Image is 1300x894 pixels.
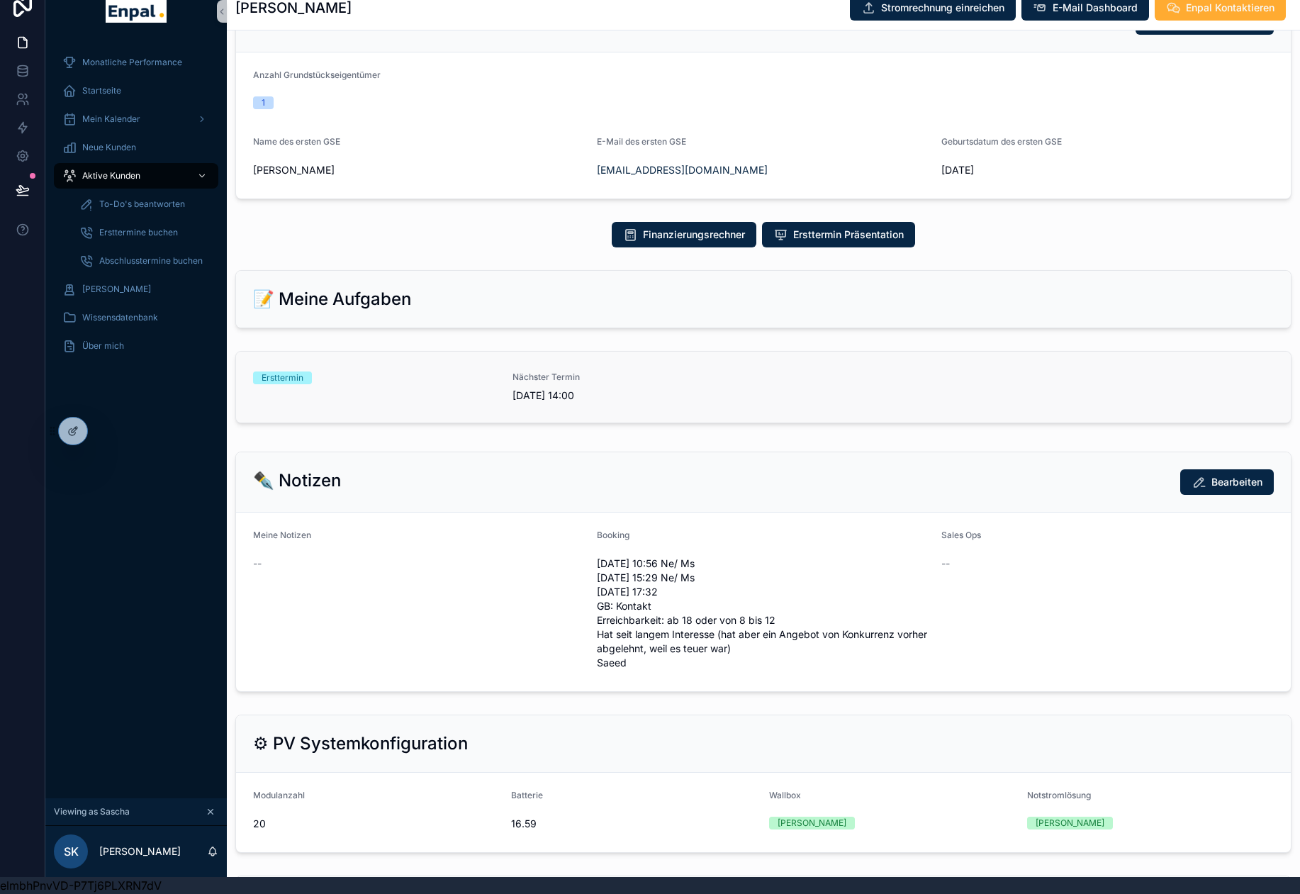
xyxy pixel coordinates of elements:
[597,557,929,670] span: [DATE] 10:56 Ne/ Ms [DATE] 15:29 Ne/ Ms [DATE] 17:32 GB: Kontakt Erreichbarkeit: ab 18 oder von 8...
[597,163,768,177] a: [EMAIL_ADDRESS][DOMAIN_NAME]
[82,312,158,323] span: Wissensdatenbank
[54,163,218,189] a: Aktive Kunden
[762,222,915,247] button: Ersttermin Präsentation
[941,163,1274,177] span: [DATE]
[71,220,218,245] a: Ersttermine buchen
[236,352,1291,423] a: ErstterminNächster Termin[DATE] 14:00
[82,284,151,295] span: [PERSON_NAME]
[99,844,181,859] p: [PERSON_NAME]
[597,530,629,540] span: Booking
[793,228,904,242] span: Ersttermin Präsentation
[1211,475,1262,489] span: Bearbeiten
[253,790,305,800] span: Modulanzahl
[769,790,801,800] span: Wallbox
[881,1,1004,15] span: Stromrechnung einreichen
[54,50,218,75] a: Monatliche Performance
[71,248,218,274] a: Abschlusstermine buchen
[597,136,686,147] span: E-Mail des ersten GSE
[82,142,136,153] span: Neue Kunden
[1053,1,1138,15] span: E-Mail Dashboard
[253,732,468,755] h2: ⚙ PV Systemkonfiguration
[54,78,218,104] a: Startseite
[99,255,203,267] span: Abschlusstermine buchen
[643,228,745,242] span: Finanzierungsrechner
[71,191,218,217] a: To-Do's beantworten
[99,199,185,210] span: To-Do's beantworten
[262,96,265,109] div: 1
[82,85,121,96] span: Startseite
[54,276,218,302] a: [PERSON_NAME]
[82,340,124,352] span: Über mich
[54,106,218,132] a: Mein Kalender
[82,57,182,68] span: Monatliche Performance
[253,530,311,540] span: Meine Notizen
[262,371,303,384] div: Ersttermin
[941,530,981,540] span: Sales Ops
[253,163,585,177] span: [PERSON_NAME]
[64,843,79,860] span: SK
[1186,1,1274,15] span: Enpal Kontaktieren
[253,136,340,147] span: Name des ersten GSE
[512,371,755,383] span: Nächster Termin
[54,135,218,160] a: Neue Kunden
[612,222,756,247] button: Finanzierungsrechner
[253,469,341,492] h2: ✒️ Notizen
[253,557,262,571] span: --
[253,817,500,831] span: 20
[1036,817,1104,829] div: [PERSON_NAME]
[54,305,218,330] a: Wissensdatenbank
[253,69,381,80] span: Anzahl Grundstückseigentümer
[511,790,543,800] span: Batterie
[99,227,178,238] span: Ersttermine buchen
[941,136,1062,147] span: Geburtsdatum des ersten GSE
[82,170,140,181] span: Aktive Kunden
[54,333,218,359] a: Über mich
[778,817,846,829] div: [PERSON_NAME]
[45,40,227,377] div: scrollable content
[54,806,130,817] span: Viewing as Sascha
[1180,469,1274,495] button: Bearbeiten
[253,288,411,311] h2: 📝 Meine Aufgaben
[941,557,950,571] span: --
[82,113,140,125] span: Mein Kalender
[511,817,758,831] span: 16.59
[1027,790,1091,800] span: Notstromlösung
[512,389,755,403] span: [DATE] 14:00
